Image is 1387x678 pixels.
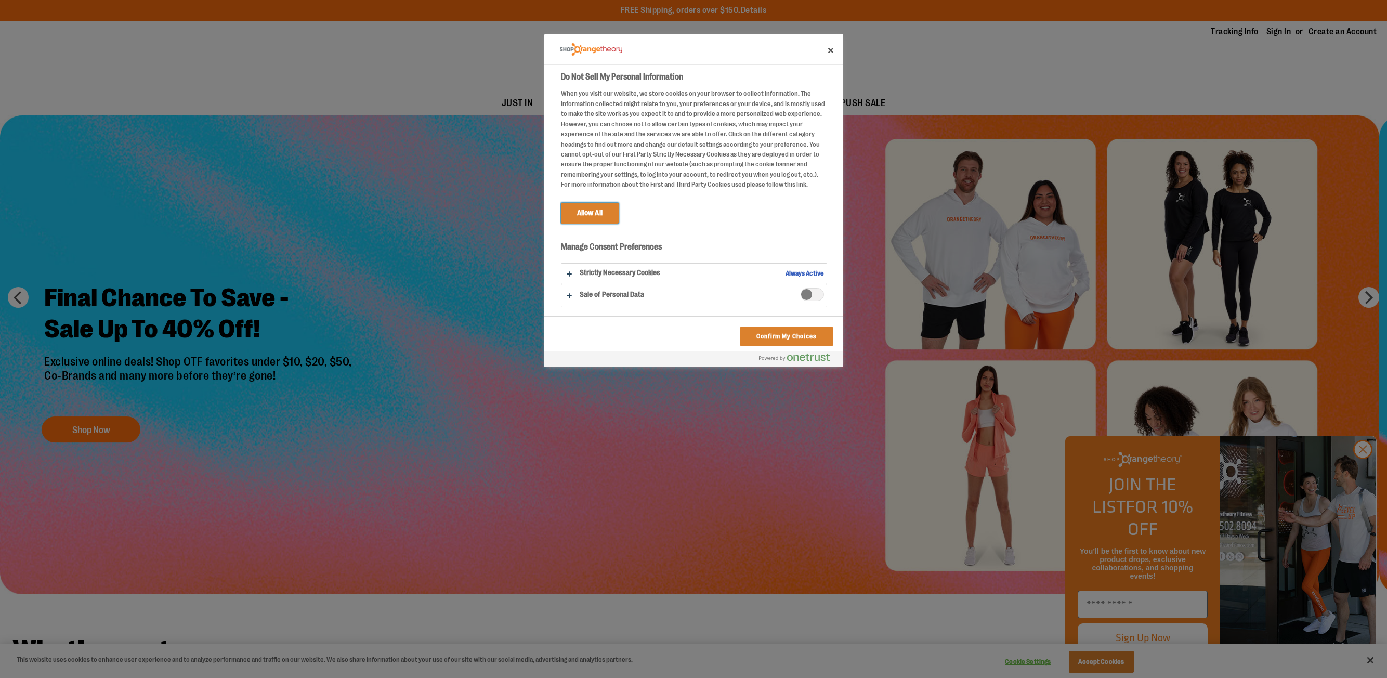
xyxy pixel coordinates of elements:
[544,34,843,367] div: Do Not Sell My Personal Information
[560,39,622,60] div: Company Logo
[759,353,838,366] a: Powered by OneTrust Opens in a new Tab
[561,71,827,83] h2: Do Not Sell My Personal Information
[560,43,622,56] img: Company Logo
[819,39,842,62] button: Close
[759,353,830,361] img: Powered by OneTrust Opens in a new Tab
[561,88,827,190] div: When you visit our website, we store cookies on your browser to collect information. The informat...
[561,242,827,258] h3: Manage Consent Preferences
[801,288,824,301] span: Sale of Personal Data
[544,34,843,367] div: Preference center
[561,203,619,224] button: Allow All
[740,327,832,346] button: Confirm My Choices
